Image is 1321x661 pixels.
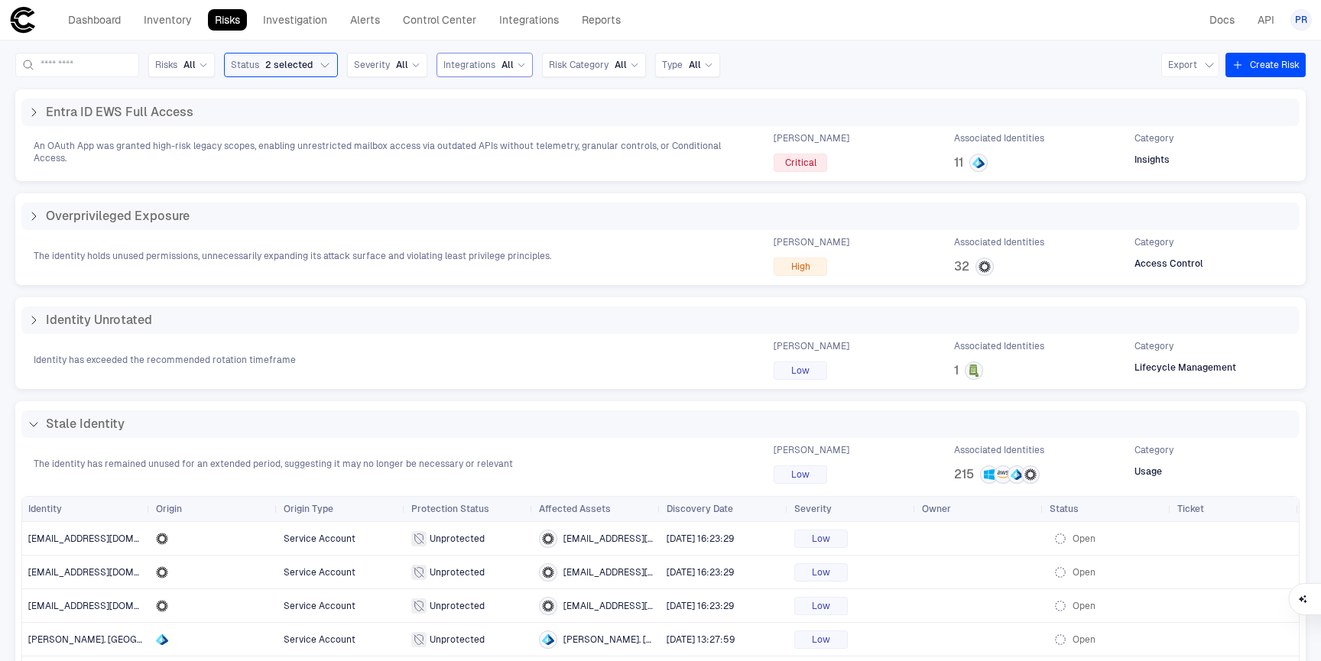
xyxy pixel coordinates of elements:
span: Unprotected [430,633,485,646]
div: Okta [156,600,168,612]
span: All [183,59,196,71]
span: Open [1073,633,1095,646]
span: Category [1134,444,1173,456]
span: [PERSON_NAME] [774,444,849,456]
span: Low [812,566,830,578]
div: Entra ID EWS Full AccessAn OAuth App was granted high-risk legacy scopes, enabling unrestricted m... [15,89,1306,181]
span: [PERSON_NAME]. [GEOGRAPHIC_DATA] /[GEOGRAPHIC_DATA]/Operations [28,634,352,645]
div: Entra ID [156,633,168,646]
div: Okta [156,533,168,545]
span: Critical [785,157,816,169]
span: Status [231,59,259,71]
span: Entra ID EWS Full Access [46,105,193,120]
div: Okta [542,533,554,545]
span: Status [1050,503,1079,515]
div: Identity UnrotatedIdentity has exceeded the recommended rotation timeframe[PERSON_NAME]LowAssocia... [15,297,1306,389]
a: Control Center [396,9,483,31]
span: Affected Assets [539,503,611,515]
span: [DATE] 16:23:29 [667,567,734,578]
span: 32 [954,259,969,274]
div: Stale IdentityThe identity has remained unused for an extended period, suggesting it may no longe... [15,401,1306,493]
span: Origin Type [284,503,333,515]
button: Open [1050,530,1120,548]
span: [PERSON_NAME] [774,132,849,144]
span: Lifecycle Management [1134,361,1236,374]
a: Investigation [256,9,334,31]
button: Export [1161,53,1219,77]
a: API [1251,9,1281,31]
span: The identity has remained unused for an extended period, suggesting it may no longer be necessary... [34,458,513,470]
span: Low [812,633,830,646]
span: Service Account [284,533,355,544]
span: Low [812,600,830,612]
span: Identity [28,503,62,515]
div: Overprivileged ExposureThe identity holds unused permissions, unnecessarily expanding its attack ... [15,193,1306,285]
a: Dashboard [61,9,128,31]
span: Stale Identity [46,416,125,432]
button: Open [1050,630,1120,649]
span: [EMAIL_ADDRESS][DOMAIN_NAME] [563,600,654,612]
span: All [396,59,408,71]
span: Associated Identities [954,340,1044,352]
a: Docs [1203,9,1241,31]
span: Service Account [284,634,355,645]
span: 2 selected [265,59,313,71]
span: Identity Unrotated [46,313,152,328]
span: Service Account [284,601,355,611]
button: Open [1050,597,1120,615]
span: Associated Identities [954,132,1044,144]
span: Open [1073,566,1095,578]
span: Category [1134,236,1173,248]
span: Unprotected [430,566,485,578]
div: Okta [542,600,554,612]
div: Okta [156,566,168,578]
a: Risks [208,9,247,31]
span: [PERSON_NAME] [774,236,849,248]
span: Associated Identities [954,444,1044,456]
span: Risks [155,59,177,71]
span: Owner [922,503,951,515]
span: Service Account [284,567,355,578]
span: Usage [1134,465,1162,478]
a: Reports [575,9,628,31]
span: Protection Status [411,503,489,515]
span: Identity has exceeded the recommended rotation timeframe [34,354,296,366]
span: [DATE] 13:27:59 [667,634,735,645]
span: [EMAIL_ADDRESS][DOMAIN_NAME] [563,566,654,578]
span: Low [812,533,830,545]
a: Alerts [343,9,387,31]
button: Status2 selected [224,53,338,77]
span: All [501,59,514,71]
span: Discovery Date [667,503,733,515]
span: All [689,59,701,71]
span: Unprotected [430,600,485,612]
span: [PERSON_NAME]. [GEOGRAPHIC_DATA] /[GEOGRAPHIC_DATA]/Operations [563,633,654,646]
span: [DATE] 16:23:29 [667,601,734,611]
span: Overprivileged Exposure [46,209,190,224]
span: Origin [156,503,182,515]
span: Access Control [1134,258,1203,270]
span: Ticket [1177,503,1204,515]
span: 215 [954,467,974,482]
span: Severity [794,503,832,515]
span: Risk Category [549,59,609,71]
span: PR [1295,14,1307,26]
button: Create Risk [1225,53,1306,77]
span: All [615,59,627,71]
span: [EMAIL_ADDRESS][DOMAIN_NAME] [28,533,184,544]
span: [EMAIL_ADDRESS][DOMAIN_NAME] [563,533,654,545]
span: Category [1134,340,1173,352]
span: [DATE] 16:23:29 [667,533,734,544]
span: Low [791,365,810,377]
button: Open [1050,563,1120,582]
div: Entra ID [542,633,554,646]
span: Unprotected [430,533,485,545]
span: Category [1134,132,1173,144]
span: Associated Identities [954,236,1044,248]
span: An OAuth App was granted high-risk legacy scopes, enabling unrestricted mailbox access via outdat... [34,140,746,164]
span: Type [662,59,683,71]
span: [PERSON_NAME] [774,340,849,352]
span: [EMAIL_ADDRESS][DOMAIN_NAME] [28,601,184,611]
div: Okta [542,566,554,578]
a: Integrations [492,9,566,31]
